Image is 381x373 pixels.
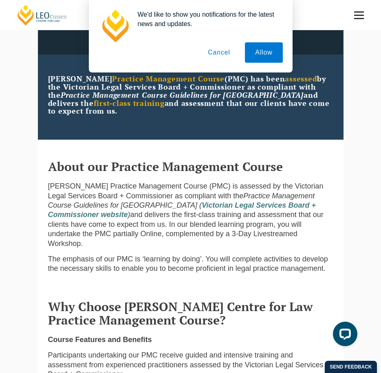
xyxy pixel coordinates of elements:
[245,42,282,63] button: Allow
[61,90,304,100] em: Practice Management Course Guidelines for [GEOGRAPHIC_DATA]
[198,42,240,63] button: Cancel
[48,192,316,219] em: Practice Management Course Guidelines for [GEOGRAPHIC_DATA] ( )
[48,160,333,173] h2: About our Practice Management Course
[112,74,225,83] strong: Practice Management Course
[326,318,361,353] iframe: LiveChat chat widget
[48,182,333,248] p: [PERSON_NAME] Practice Management Course (PMC) is assessed by the Victorian Legal Services Board ...
[99,10,131,42] img: notification icon
[285,74,317,83] strong: assessed
[48,300,333,327] h2: Why Choose [PERSON_NAME] Centre for Law Practice Management Course?
[48,201,316,219] a: Victorian Legal Services Board + Commissioner website
[48,336,152,344] strong: Course Features and Benefits
[48,255,333,274] p: The emphasis of our PMC is ‘learning by doing’. You will complete activities to develop the neces...
[131,10,283,29] div: We'd like to show you notifications for the latest news and updates.
[48,75,333,115] p: [PERSON_NAME] (PMC) has been by the Victorian Legal Services Board + Commissioner as compliant wi...
[94,98,165,108] strong: first-class training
